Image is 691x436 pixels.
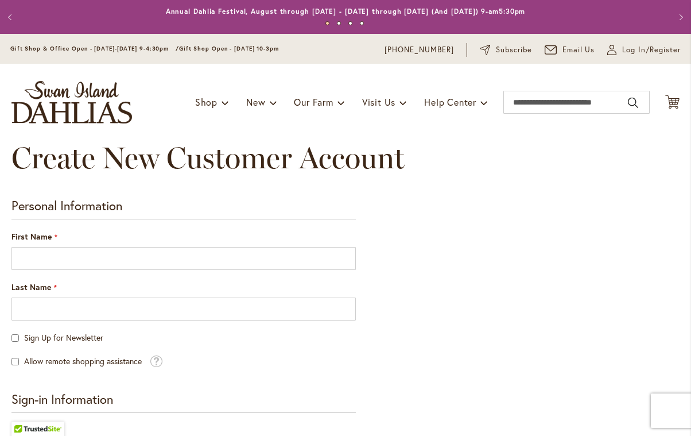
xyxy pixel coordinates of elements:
button: 1 of 4 [325,21,329,25]
span: Help Center [424,96,476,108]
button: 4 of 4 [360,21,364,25]
span: Log In/Register [622,44,681,56]
a: store logo [11,81,132,124]
span: Subscribe [496,44,532,56]
button: 2 of 4 [337,21,341,25]
span: Visit Us [362,96,395,108]
span: Sign Up for Newsletter [24,332,103,343]
span: Allow remote shopping assistance [24,356,142,366]
span: Create New Customer Account [11,140,405,176]
a: Log In/Register [607,44,681,56]
a: Subscribe [480,44,532,56]
span: Last Name [11,281,51,292]
span: First Name [11,231,52,242]
span: New [246,96,265,108]
span: Sign-in Information [11,391,113,407]
a: Email Us [545,44,595,56]
iframe: Launch Accessibility Center [9,395,41,427]
button: Next [668,6,691,29]
span: Gift Shop Open - [DATE] 10-3pm [179,45,279,52]
a: [PHONE_NUMBER] [385,44,454,56]
span: Shop [195,96,218,108]
span: Gift Shop & Office Open - [DATE]-[DATE] 9-4:30pm / [10,45,179,52]
span: Our Farm [294,96,333,108]
span: Personal Information [11,197,122,214]
span: Email Us [562,44,595,56]
button: 3 of 4 [348,21,352,25]
a: Annual Dahlia Festival, August through [DATE] - [DATE] through [DATE] (And [DATE]) 9-am5:30pm [166,7,526,16]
